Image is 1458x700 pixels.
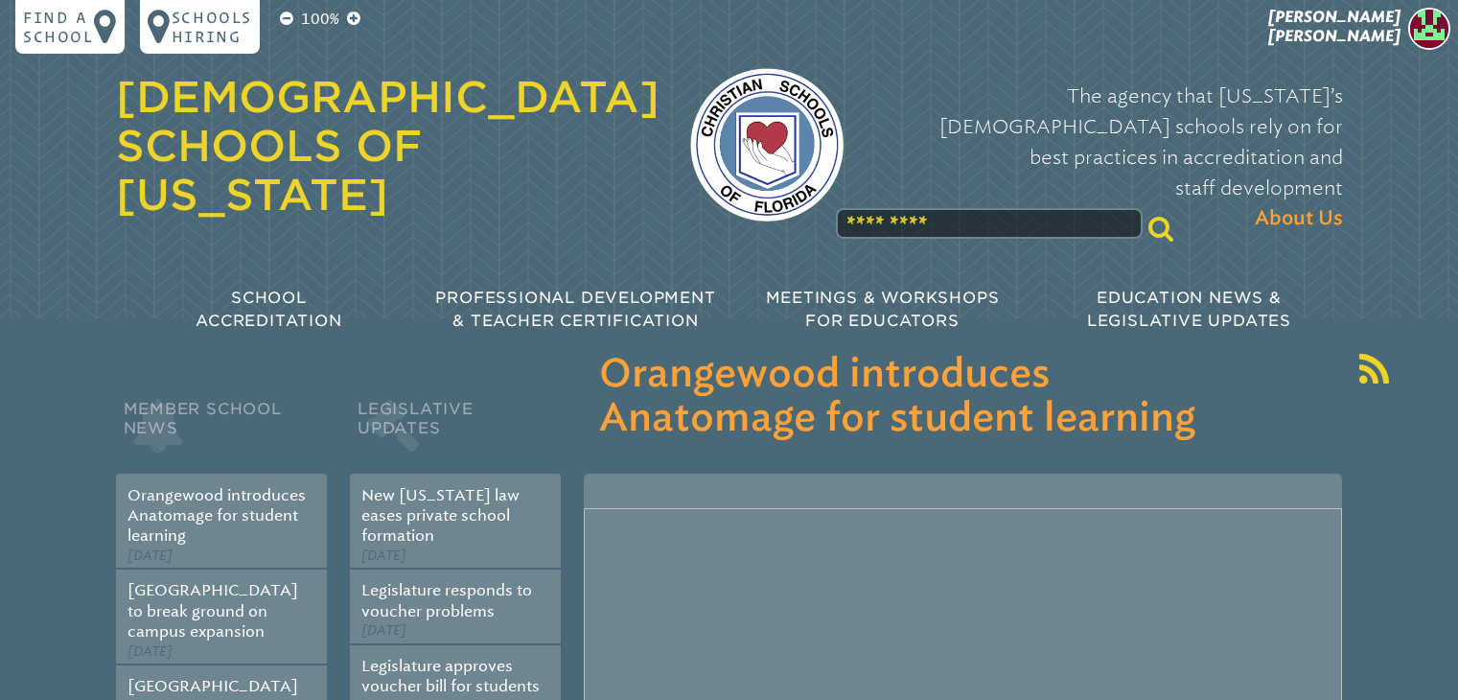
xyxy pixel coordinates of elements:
[690,68,844,222] img: csf-logo-web-colors.png
[127,643,173,660] span: [DATE]
[196,289,341,330] span: School Accreditation
[1087,289,1291,330] span: Education News & Legislative Updates
[766,289,1000,330] span: Meetings & Workshops for Educators
[1408,8,1450,50] img: ecf0b1d5479b1c179ab5beddca4d9a15
[350,395,561,474] h2: Legislative Updates
[1268,8,1400,45] span: [PERSON_NAME] [PERSON_NAME]
[116,72,660,220] a: [DEMOGRAPHIC_DATA] Schools of [US_STATE]
[1255,203,1343,234] span: About Us
[361,622,406,639] span: [DATE]
[435,289,715,330] span: Professional Development & Teacher Certification
[361,548,406,564] span: [DATE]
[127,548,173,564] span: [DATE]
[23,8,94,46] p: Find a school
[127,486,306,546] a: Orangewood introduces Anatomage for student learning
[874,81,1343,234] p: The agency that [US_STATE]’s [DEMOGRAPHIC_DATA] schools rely on for best practices in accreditati...
[599,353,1327,441] h3: Orangewood introduces Anatomage for student learning
[361,486,520,546] a: New [US_STATE] law eases private school formation
[297,8,343,31] p: 100%
[127,581,298,641] a: [GEOGRAPHIC_DATA] to break ground on campus expansion
[361,581,532,619] a: Legislature responds to voucher problems
[116,395,327,474] h2: Member School News
[172,8,252,46] p: Schools Hiring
